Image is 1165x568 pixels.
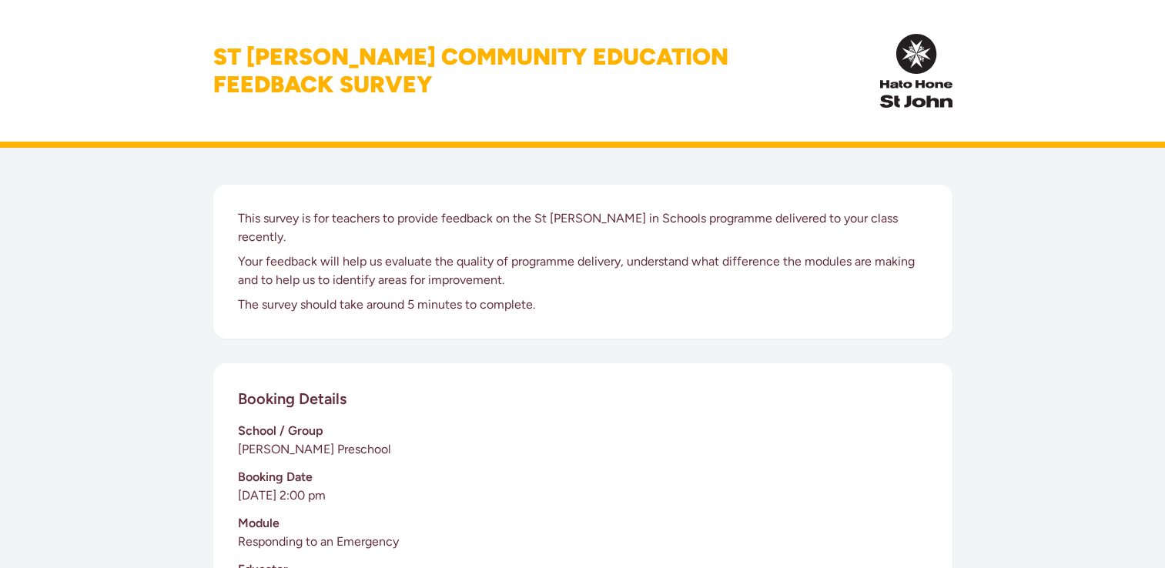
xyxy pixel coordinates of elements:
p: Your feedback will help us evaluate the quality of programme delivery, understand what difference... [238,252,928,289]
h1: St [PERSON_NAME] Community Education Feedback Survey [213,43,728,99]
h3: School / Group [238,422,928,440]
p: [PERSON_NAME] Preschool [238,440,928,459]
p: [DATE] 2:00 pm [238,486,928,505]
h2: Booking Details [238,388,346,409]
h3: Booking Date [238,468,928,486]
h3: Module [238,514,928,533]
p: Responding to an Emergency [238,533,928,551]
img: InPulse [880,34,952,108]
p: This survey is for teachers to provide feedback on the St [PERSON_NAME] in Schools programme deli... [238,209,928,246]
p: The survey should take around 5 minutes to complete. [238,296,928,314]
